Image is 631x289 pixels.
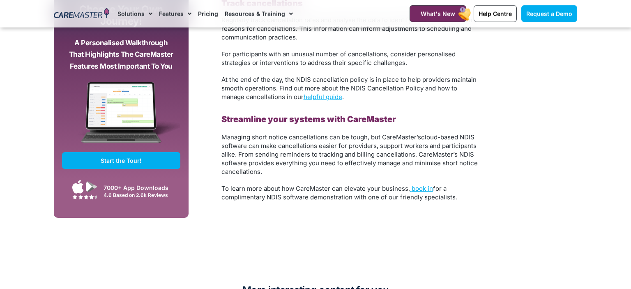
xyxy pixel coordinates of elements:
a: Start the Tour! [62,152,180,169]
span: cloud-based NDIS software can make cancellations easier for providers, support workers and partic... [221,133,478,176]
span: CareMaster’s [382,133,421,141]
img: Google Play Store App Review Stars [72,194,97,199]
div: 7000+ App Downloads [104,183,176,192]
span: Start the Tour! [101,157,142,164]
a: What's New [410,5,466,22]
a: book in [410,185,433,192]
span: Regularly track cancellation rates and analyse the data to identify patterns or common reasons fo... [221,16,472,41]
a: Help Centre [474,5,517,22]
span: At the end of the day, the NDIS cancellation policy is in place to help providers maintain smooth... [221,76,477,101]
img: Google Play App Icon [86,180,97,193]
span: Managing short notice cancellations can be tough, but [221,133,380,141]
a: helpful guide [304,93,342,101]
img: CareMaster Software Mockup on Screen [62,82,180,153]
img: Apple App Store Icon [72,180,84,194]
span: To learn more about how CareMaster can elevate your business, [221,185,410,192]
span: book in [412,185,433,192]
div: 4.6 Based on 2.6k Reviews [104,192,176,198]
span: Help Centre [479,10,512,17]
a: Request a Demo [521,5,577,22]
span: What's New [421,10,455,17]
span: For participants with an unusual number of cancellations, consider personalised strategies or int... [221,50,456,67]
span: Request a Demo [526,10,572,17]
img: CareMaster Logo [54,8,109,20]
b: Streamline your systems with CareMaster [221,114,396,124]
p: A personalised walkthrough that highlights the CareMaster features most important to you [68,37,174,72]
span: for a complimentary NDIS software demonstration with one of our friendly specialists. [221,185,457,201]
